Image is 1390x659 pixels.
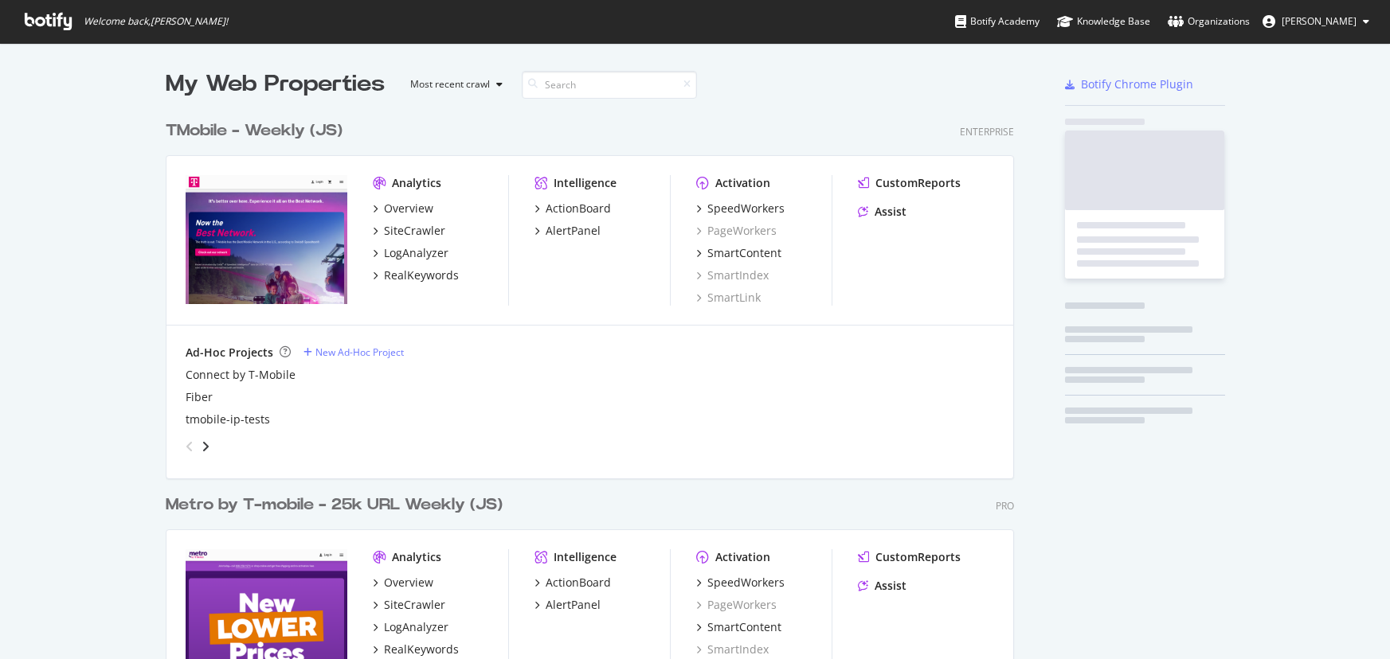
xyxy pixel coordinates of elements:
[858,549,961,565] a: CustomReports
[696,267,769,283] a: SmartIndex
[373,641,459,657] a: RealKeywords
[554,549,617,565] div: Intelligence
[875,204,906,220] div: Assist
[186,345,273,361] div: Ad-Hoc Projects
[707,245,781,261] div: SmartContent
[696,597,777,613] a: PageWorkers
[696,619,781,635] a: SmartContent
[303,345,404,359] a: New Ad-Hoc Project
[534,575,611,591] a: ActionBoard
[696,290,761,306] a: SmartLink
[534,223,601,239] a: AlertPanel
[858,578,906,594] a: Assist
[166,493,503,517] div: Metro by T-mobile - 25k URL Weekly (JS)
[392,549,441,565] div: Analytics
[715,175,770,191] div: Activation
[707,575,785,591] div: SpeedWorkers
[384,201,433,216] div: Overview
[373,245,448,261] a: LogAnalyzer
[522,71,697,99] input: Search
[546,575,611,591] div: ActionBoard
[534,597,601,613] a: AlertPanel
[186,389,213,405] a: Fiber
[1168,14,1250,29] div: Organizations
[955,14,1040,29] div: Botify Academy
[200,439,211,454] div: angle-right
[1250,9,1382,34] button: [PERSON_NAME]
[707,201,785,216] div: SpeedWorkers
[1282,14,1357,28] span: James Mathews
[186,367,296,383] a: Connect by T-Mobile
[1057,14,1150,29] div: Knowledge Base
[960,125,1014,138] div: Enterprise
[384,267,459,283] div: RealKeywords
[875,578,906,594] div: Assist
[166,493,509,517] a: Metro by T-mobile - 25k URL Weekly (JS)
[696,223,777,239] a: PageWorkers
[373,575,433,591] a: Overview
[166,119,349,142] a: TMobile - Weekly (JS)
[373,597,445,613] a: SiteCrawler
[996,499,1014,513] div: Pro
[392,175,441,191] div: Analytics
[186,175,347,304] img: t-mobile.com
[186,411,270,427] a: tmobile-ip-tests
[373,267,459,283] a: RealKeywords
[875,549,961,565] div: CustomReports
[166,68,385,100] div: My Web Properties
[696,245,781,261] a: SmartContent
[875,175,961,191] div: CustomReports
[84,15,228,28] span: Welcome back, [PERSON_NAME] !
[707,619,781,635] div: SmartContent
[373,619,448,635] a: LogAnalyzer
[384,223,445,239] div: SiteCrawler
[397,72,509,97] button: Most recent crawl
[546,223,601,239] div: AlertPanel
[696,641,769,657] a: SmartIndex
[696,201,785,216] a: SpeedWorkers
[858,175,961,191] a: CustomReports
[315,345,404,359] div: New Ad-Hoc Project
[179,434,200,459] div: angle-left
[1065,76,1193,92] a: Botify Chrome Plugin
[410,80,490,89] div: Most recent crawl
[384,245,448,261] div: LogAnalyzer
[384,619,448,635] div: LogAnalyzer
[373,201,433,216] a: Overview
[715,549,770,565] div: Activation
[546,597,601,613] div: AlertPanel
[858,204,906,220] a: Assist
[696,575,785,591] a: SpeedWorkers
[534,201,611,216] a: ActionBoard
[384,575,433,591] div: Overview
[546,201,611,216] div: ActionBoard
[1081,76,1193,92] div: Botify Chrome Plugin
[384,641,459,657] div: RealKeywords
[384,597,445,613] div: SiteCrawler
[373,223,445,239] a: SiteCrawler
[554,175,617,191] div: Intelligence
[166,119,343,142] div: TMobile - Weekly (JS)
